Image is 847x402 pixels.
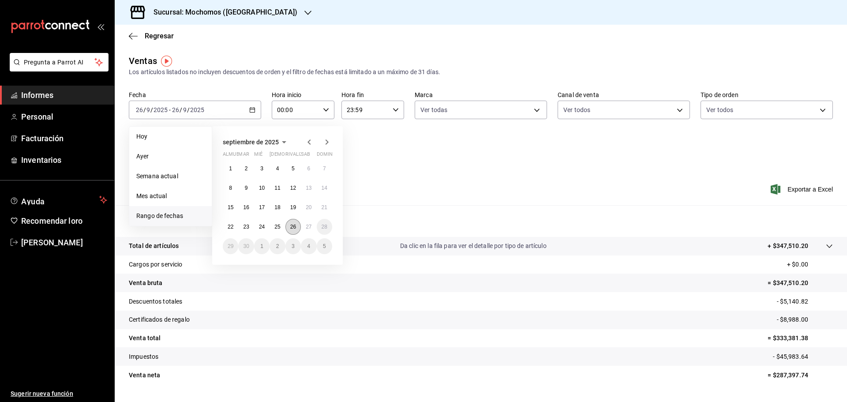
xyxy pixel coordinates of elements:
[276,165,279,172] font: 4
[270,151,322,157] font: [DEMOGRAPHIC_DATA]
[129,68,440,75] font: Los artículos listados no incluyen descuentos de orden y el filtro de fechas está limitado a un m...
[187,106,190,113] font: /
[260,165,263,172] abbr: 3 de septiembre de 2025
[129,298,182,305] font: Descuentos totales
[317,238,332,254] button: 5 de octubre de 2025
[190,106,205,113] input: ----
[323,165,326,172] abbr: 7 de septiembre de 2025
[260,243,263,249] font: 1
[290,224,296,230] font: 26
[129,334,161,342] font: Venta total
[274,204,280,210] font: 18
[245,185,248,191] font: 9
[323,243,326,249] font: 5
[317,151,338,161] abbr: domingo
[228,243,233,249] font: 29
[306,224,311,230] abbr: 27 de septiembre de 2025
[238,151,249,161] abbr: martes
[254,151,262,161] abbr: miércoles
[323,243,326,249] abbr: 5 de octubre de 2025
[777,316,808,323] font: - $8,988.00
[270,180,285,196] button: 11 de septiembre de 2025
[259,224,265,230] abbr: 24 de septiembre de 2025
[285,199,301,215] button: 19 de septiembre de 2025
[238,151,249,157] font: mar
[259,185,265,191] font: 10
[290,185,296,191] font: 12
[274,204,280,210] abbr: 18 de septiembre de 2025
[21,155,61,165] font: Inventarios
[169,106,171,113] font: -
[243,224,249,230] abbr: 23 de septiembre de 2025
[768,279,808,286] font: = $347,510.20
[229,165,232,172] font: 1
[276,243,279,249] font: 2
[223,139,279,146] font: septiembre de 2025
[223,151,249,157] font: almuerzo
[290,224,296,230] abbr: 26 de septiembre de 2025
[274,224,280,230] abbr: 25 de septiembre de 2025
[223,180,238,196] button: 8 de septiembre de 2025
[228,224,233,230] font: 22
[260,165,263,172] font: 3
[161,56,172,67] button: Marcador de información sobre herramientas
[787,261,808,268] font: + $0.00
[172,106,180,113] input: --
[229,185,232,191] font: 8
[223,151,249,161] abbr: lunes
[238,199,254,215] button: 16 de septiembre de 2025
[243,243,249,249] font: 30
[292,243,295,249] font: 3
[228,204,233,210] abbr: 15 de septiembre de 2025
[259,185,265,191] abbr: 10 de septiembre de 2025
[228,243,233,249] abbr: 29 de septiembre de 2025
[270,219,285,235] button: 25 de septiembre de 2025
[317,219,332,235] button: 28 de septiembre de 2025
[129,32,174,40] button: Regresar
[136,192,167,199] font: Mes actual
[245,165,248,172] font: 2
[301,151,310,157] font: sab
[400,242,547,249] font: Da clic en la fila para ver el detalle por tipo de artículo
[129,353,158,360] font: Impuestos
[272,91,301,98] font: Hora inicio
[129,91,146,98] font: Fecha
[292,165,295,172] font: 5
[245,165,248,172] abbr: 2 de septiembre de 2025
[306,185,311,191] abbr: 13 de septiembre de 2025
[254,180,270,196] button: 10 de septiembre de 2025
[136,153,149,160] font: Ayer
[768,242,808,249] font: + $347,510.20
[129,242,179,249] font: Total de artículos
[245,185,248,191] abbr: 9 de septiembre de 2025
[243,224,249,230] font: 23
[254,151,262,157] font: mié
[238,219,254,235] button: 23 de septiembre de 2025
[301,161,316,177] button: 6 de septiembre de 2025
[129,372,160,379] font: Venta neta
[285,180,301,196] button: 12 de septiembre de 2025
[145,32,174,40] font: Regresar
[238,180,254,196] button: 9 de septiembre de 2025
[276,165,279,172] abbr: 4 de septiembre de 2025
[317,161,332,177] button: 7 de septiembre de 2025
[129,56,157,66] font: Ventas
[420,106,447,113] font: Ver todas
[21,197,45,206] font: Ayuda
[322,185,327,191] font: 14
[307,243,310,249] font: 4
[21,238,83,247] font: [PERSON_NAME]
[285,151,310,161] abbr: viernes
[306,204,311,210] font: 20
[290,185,296,191] abbr: 12 de septiembre de 2025
[238,238,254,254] button: 30 de septiembre de 2025
[21,90,53,100] font: Informes
[97,23,104,30] button: abrir_cajón_menú
[259,224,265,230] font: 24
[301,180,316,196] button: 13 de septiembre de 2025
[270,151,322,161] abbr: jueves
[243,204,249,210] abbr: 16 de septiembre de 2025
[143,106,146,113] font: /
[285,238,301,254] button: 3 de octubre de 2025
[136,133,147,140] font: Hoy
